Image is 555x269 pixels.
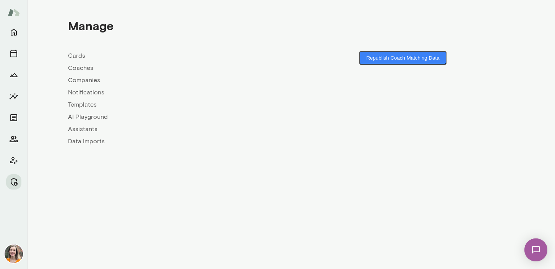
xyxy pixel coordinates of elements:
button: Home [6,24,21,40]
a: Cards [68,51,291,60]
a: Data Imports [68,137,291,146]
img: Mento [8,5,20,19]
button: Republish Coach Matching Data [359,51,446,65]
a: Assistants [68,125,291,134]
img: Carrie Kelly [5,245,23,263]
button: Sessions [6,46,21,61]
a: AI Playground [68,112,291,122]
a: Coaches [68,63,291,73]
button: Members [6,131,21,147]
a: Templates [68,100,291,109]
a: Notifications [68,88,291,97]
button: Insights [6,89,21,104]
button: Growth Plan [6,67,21,83]
h4: Manage [68,18,114,33]
button: Client app [6,153,21,168]
button: Manage [6,174,21,190]
a: Companies [68,76,291,85]
button: Documents [6,110,21,125]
